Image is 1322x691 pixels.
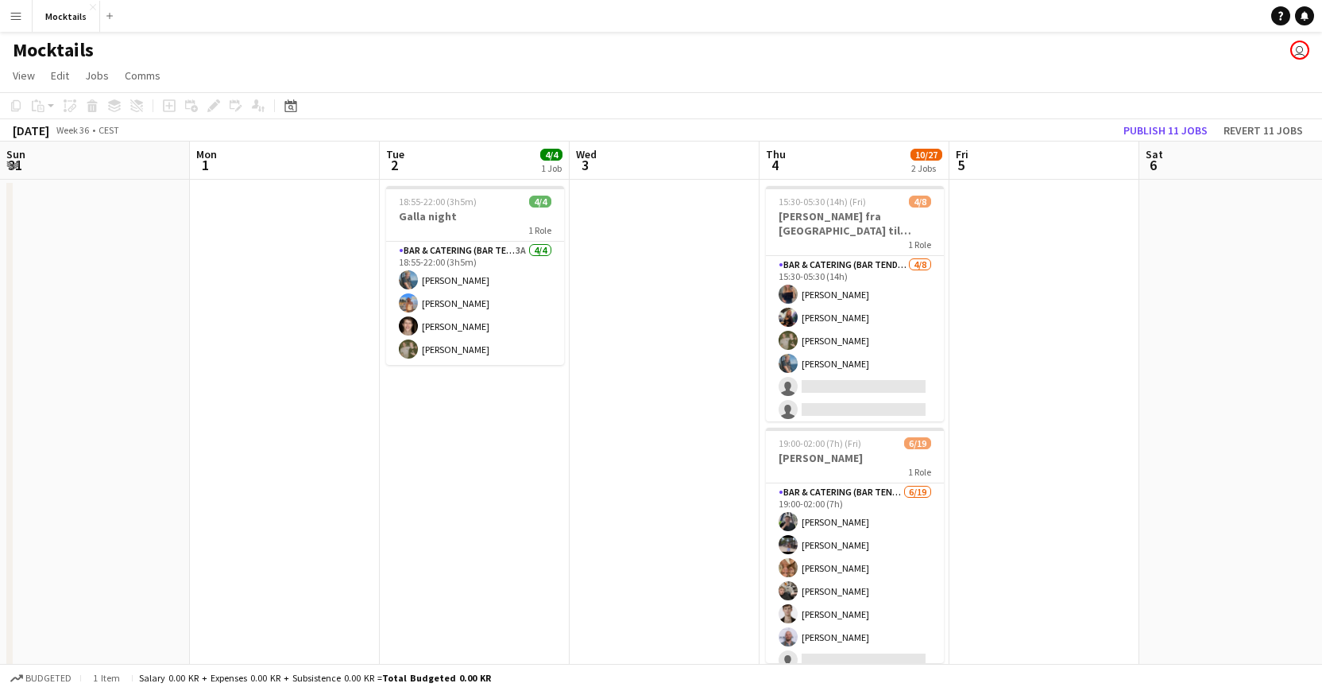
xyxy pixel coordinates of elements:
div: 1 Job [541,162,562,174]
button: Budgeted [8,670,74,687]
span: Mon [196,147,217,161]
span: Wed [576,147,597,161]
span: 2 [384,156,404,174]
div: [DATE] [13,122,49,138]
span: 3 [574,156,597,174]
a: Edit [44,65,75,86]
span: 5 [953,156,968,174]
span: Comms [125,68,160,83]
a: Jobs [79,65,115,86]
span: 1 Role [528,224,551,236]
span: Week 36 [52,124,92,136]
span: 31 [4,156,25,174]
div: 2 Jobs [911,162,941,174]
app-card-role: Bar & Catering (Bar Tender)4/815:30-05:30 (14h)[PERSON_NAME][PERSON_NAME][PERSON_NAME][PERSON_NAME] [766,256,944,472]
span: 4/8 [909,196,931,208]
app-job-card: 15:30-05:30 (14h) (Fri)4/8[PERSON_NAME] fra [GEOGRAPHIC_DATA] til [GEOGRAPHIC_DATA]1 RoleBar & Ca... [766,186,944,421]
span: 6 [1143,156,1163,174]
span: Fri [956,147,968,161]
button: Mocktails [33,1,100,32]
div: CEST [99,124,119,136]
app-user-avatar: Hektor Pantas [1290,41,1309,60]
app-job-card: 18:55-22:00 (3h5m)4/4Galla night1 RoleBar & Catering (Bar Tender)3A4/418:55-22:00 (3h5m)[PERSON_N... [386,186,564,365]
app-card-role: Bar & Catering (Bar Tender)3A4/418:55-22:00 (3h5m)[PERSON_NAME][PERSON_NAME][PERSON_NAME][PERSON_... [386,242,564,365]
span: Jobs [85,68,109,83]
span: 4 [763,156,786,174]
span: Sun [6,147,25,161]
span: Thu [766,147,786,161]
h3: Galla night [386,209,564,223]
span: 4/4 [540,149,562,161]
button: Revert 11 jobs [1217,120,1309,141]
span: View [13,68,35,83]
span: Tue [386,147,404,161]
span: 4/4 [529,196,551,208]
span: 19:00-02:00 (7h) (Fri) [779,437,861,449]
span: Total Budgeted 0.00 KR [382,672,491,684]
span: 1 Role [908,466,931,478]
h3: [PERSON_NAME] [766,451,944,465]
span: 1 Role [908,239,931,250]
h3: [PERSON_NAME] fra [GEOGRAPHIC_DATA] til [GEOGRAPHIC_DATA] [766,209,944,238]
span: 1 item [87,672,126,684]
div: Salary 0.00 KR + Expenses 0.00 KR + Subsistence 0.00 KR = [139,672,491,684]
app-job-card: 19:00-02:00 (7h) (Fri)6/19[PERSON_NAME]1 RoleBar & Catering (Bar Tender)6/1919:00-02:00 (7h)[PERS... [766,428,944,663]
span: Edit [51,68,69,83]
span: 6/19 [904,437,931,449]
button: Publish 11 jobs [1117,120,1214,141]
h1: Mocktails [13,38,94,62]
a: View [6,65,41,86]
span: 1 [194,156,217,174]
span: Budgeted [25,673,72,684]
span: 15:30-05:30 (14h) (Fri) [779,196,866,208]
span: 18:55-22:00 (3h5m) [399,196,477,208]
span: Sat [1146,147,1163,161]
span: 10/27 [910,149,942,161]
a: Comms [118,65,167,86]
